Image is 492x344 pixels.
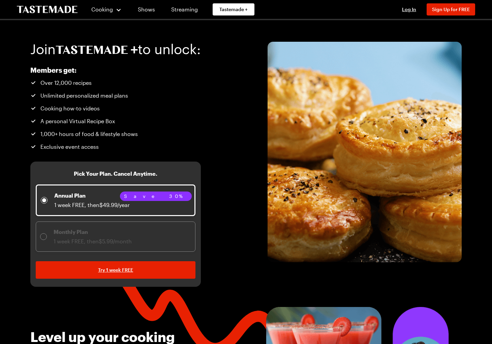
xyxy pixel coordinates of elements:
[91,1,122,18] button: Cooking
[40,117,115,125] span: A personal Virtual Recipe Box
[402,6,416,12] span: Log In
[40,92,128,100] span: Unlimited personalized meal plans
[54,228,132,236] p: Monthly Plan
[30,79,181,151] ul: Tastemade+ Annual subscription benefits
[124,193,188,199] span: Save 30%
[40,104,100,112] span: Cooking how-to videos
[40,79,92,87] span: Over 12,000 recipes
[213,3,254,15] a: Tastemade +
[30,42,201,57] h1: Join to unlock:
[396,6,423,13] button: Log In
[17,6,78,13] a: To Tastemade Home Page
[432,6,470,12] span: Sign Up for FREE
[74,170,157,178] h3: Pick Your Plan. Cancel Anytime.
[98,267,133,273] span: Try 1 week FREE
[427,3,475,15] button: Sign Up for FREE
[54,192,130,200] p: Annual Plan
[219,6,248,13] span: Tastemade +
[54,202,130,208] span: 1 week FREE, then $49.99/year
[54,238,132,244] span: 1 week FREE, then $5.99/month
[30,66,181,74] h2: Members get:
[91,6,113,12] span: Cooking
[36,261,195,279] a: Try 1 week FREE
[40,130,138,138] span: 1,000+ hours of food & lifestyle shows
[40,143,99,151] span: Exclusive event access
